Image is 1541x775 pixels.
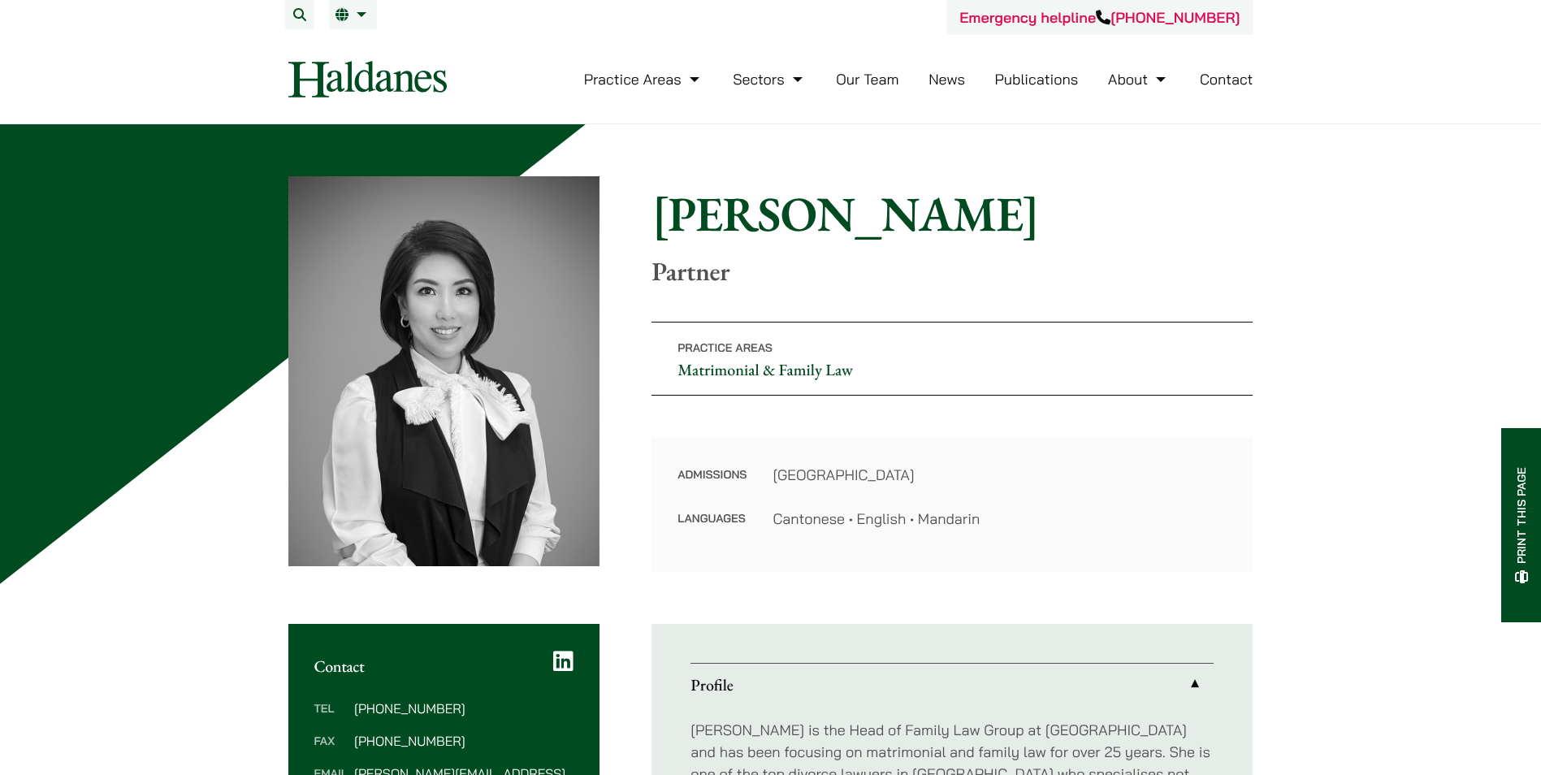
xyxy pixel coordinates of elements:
a: About [1108,70,1170,89]
dd: [PHONE_NUMBER] [354,702,574,715]
dd: [PHONE_NUMBER] [354,734,574,747]
a: LinkedIn [553,650,574,673]
dt: Tel [314,702,348,734]
a: Practice Areas [584,70,703,89]
a: Matrimonial & Family Law [677,359,853,380]
dt: Admissions [677,464,747,508]
a: News [928,70,965,89]
a: EN [335,8,370,21]
img: Logo of Haldanes [288,61,447,97]
h2: Contact [314,656,574,676]
a: Profile [690,664,1214,706]
p: Partner [651,256,1253,287]
dd: [GEOGRAPHIC_DATA] [773,464,1227,486]
dd: Cantonese • English • Mandarin [773,508,1227,530]
span: Practice Areas [677,340,773,355]
a: Sectors [733,70,806,89]
h1: [PERSON_NAME] [651,184,1253,243]
a: Emergency helpline[PHONE_NUMBER] [959,8,1240,27]
dt: Languages [677,508,747,530]
a: Publications [995,70,1079,89]
a: Our Team [836,70,898,89]
dt: Fax [314,734,348,767]
a: Contact [1200,70,1253,89]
